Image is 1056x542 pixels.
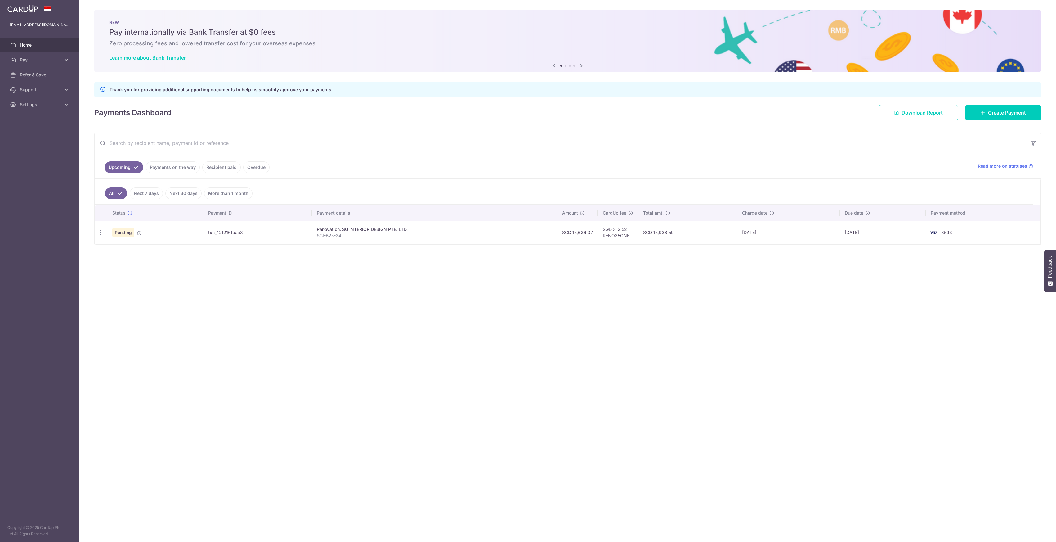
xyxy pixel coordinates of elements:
[598,221,638,244] td: SGD 312.52 RENO25ONE
[317,226,552,233] div: Renovation. SG INTERIOR DESIGN PTE. LTD.
[742,210,767,216] span: Charge date
[988,109,1026,116] span: Create Payment
[978,163,1033,169] a: Read more on statuses
[10,22,69,28] p: [EMAIL_ADDRESS][DOMAIN_NAME]
[110,86,333,93] p: Thank you for providing additional supporting documents to help us smoothly approve your payments.
[202,161,241,173] a: Recipient paid
[94,10,1041,72] img: Bank transfer banner
[1047,256,1053,278] span: Feedback
[109,55,186,61] a: Learn more about Bank Transfer
[965,105,1041,120] a: Create Payment
[603,210,626,216] span: CardUp fee
[879,105,958,120] a: Download Report
[562,210,578,216] span: Amount
[20,42,61,48] span: Home
[203,205,312,221] th: Payment ID
[109,27,1026,37] h5: Pay internationally via Bank Transfer at $0 fees
[105,187,127,199] a: All
[926,205,1040,221] th: Payment method
[243,161,270,173] a: Overdue
[112,228,134,237] span: Pending
[20,87,61,93] span: Support
[317,233,552,239] p: SGI-B25-24
[902,109,943,116] span: Download Report
[146,161,200,173] a: Payments on the way
[20,102,61,108] span: Settings
[638,221,737,244] td: SGD 15,938.59
[95,133,1026,153] input: Search by recipient name, payment id or reference
[312,205,557,221] th: Payment details
[643,210,664,216] span: Total amt.
[1044,250,1056,292] button: Feedback - Show survey
[94,107,171,118] h4: Payments Dashboard
[978,163,1027,169] span: Read more on statuses
[557,221,598,244] td: SGD 15,626.07
[109,40,1026,47] h6: Zero processing fees and lowered transfer cost for your overseas expenses
[204,187,253,199] a: More than 1 month
[20,72,61,78] span: Refer & Save
[109,20,1026,25] p: NEW
[840,221,926,244] td: [DATE]
[7,5,38,12] img: CardUp
[105,161,143,173] a: Upcoming
[112,210,126,216] span: Status
[20,57,61,63] span: Pay
[203,221,312,244] td: txn_42f216fbaa8
[737,221,840,244] td: [DATE]
[130,187,163,199] a: Next 7 days
[941,230,952,235] span: 3593
[845,210,863,216] span: Due date
[928,229,940,236] img: Bank Card
[165,187,202,199] a: Next 30 days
